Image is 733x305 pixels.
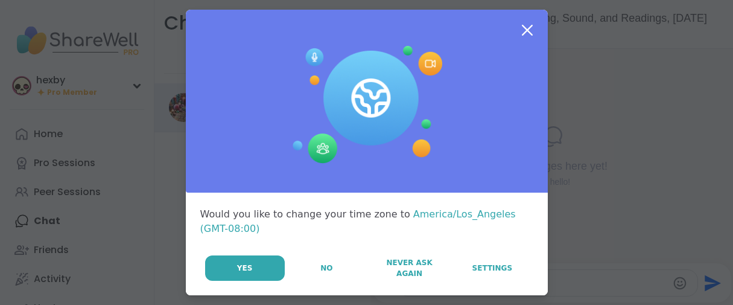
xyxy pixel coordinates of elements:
span: Yes [237,263,253,274]
button: Yes [205,255,285,281]
span: America/Los_Angeles (GMT-08:00) [200,208,516,234]
span: No [320,263,332,274]
span: Settings [472,263,513,274]
button: Never Ask Again [369,255,450,281]
a: Settings [451,255,533,281]
button: No [286,255,367,281]
img: Session Experience [291,46,442,164]
span: Never Ask Again [375,257,444,279]
div: Would you like to change your time zone to [200,207,533,236]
